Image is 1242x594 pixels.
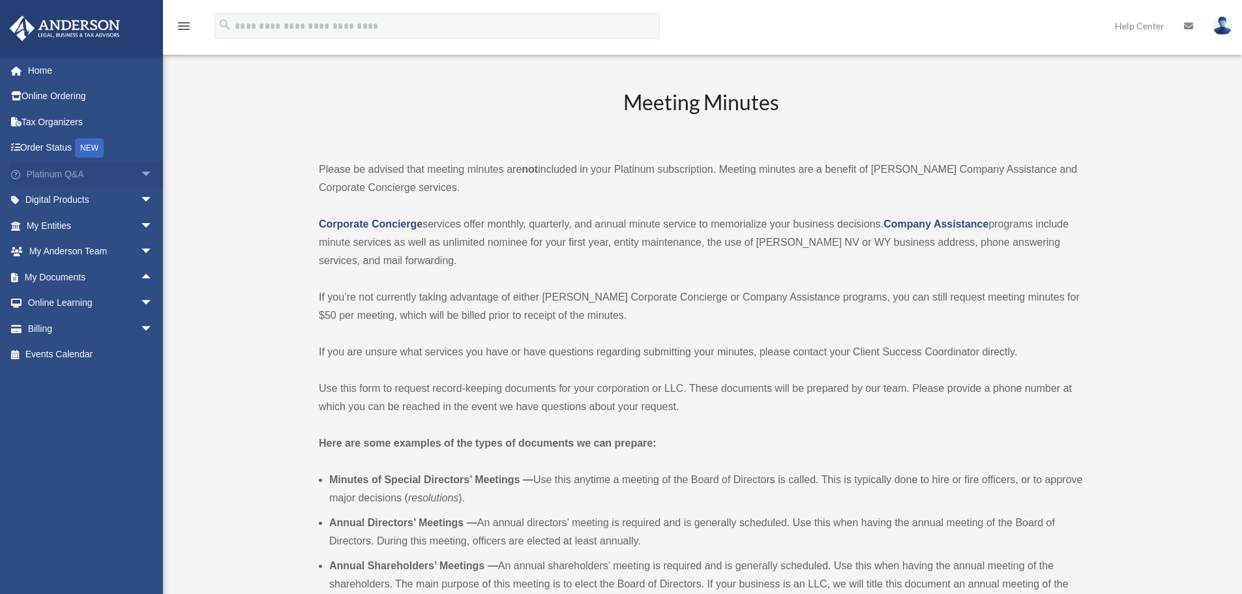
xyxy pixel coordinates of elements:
p: services offer monthly, quarterly, and annual minute service to memorialize your business decisio... [319,215,1083,270]
span: arrow_drop_down [140,239,166,265]
a: Platinum Q&Aarrow_drop_down [9,161,173,187]
a: Home [9,57,173,83]
b: Annual Shareholders’ Meetings — [329,560,498,571]
span: arrow_drop_up [140,264,166,291]
span: arrow_drop_down [140,316,166,342]
li: Use this anytime a meeting of the Board of Directors is called. This is typically done to hire or... [329,471,1083,507]
p: If you’re not currently taking advantage of either [PERSON_NAME] Corporate Concierge or Company A... [319,288,1083,325]
p: If you are unsure what services you have or have questions regarding submitting your minutes, ple... [319,343,1083,361]
i: search [218,18,232,32]
a: Tax Organizers [9,109,173,135]
a: Online Learningarrow_drop_down [9,290,173,316]
a: Order StatusNEW [9,135,173,162]
p: Please be advised that meeting minutes are included in your Platinum subscription. Meeting minute... [319,160,1083,197]
span: arrow_drop_down [140,161,166,188]
img: Anderson Advisors Platinum Portal [6,16,124,41]
a: My Documentsarrow_drop_up [9,264,173,290]
a: Company Assistance [883,218,988,230]
b: Annual Directors’ Meetings — [329,517,477,528]
strong: not [522,164,538,175]
a: Corporate Concierge [319,218,422,230]
strong: Here are some examples of the types of documents we can prepare: [319,438,657,449]
p: Use this form to request record-keeping documents for your corporation or LLC. These documents wi... [319,379,1083,416]
span: arrow_drop_down [140,213,166,239]
h2: Meeting Minutes [319,88,1083,142]
a: Events Calendar [9,342,173,368]
em: resolutions [408,492,458,503]
i: menu [176,18,192,34]
a: My Entitiesarrow_drop_down [9,213,173,239]
a: Billingarrow_drop_down [9,316,173,342]
a: menu [176,23,192,34]
a: Digital Productsarrow_drop_down [9,187,173,213]
b: Minutes of Special Directors’ Meetings — [329,474,533,485]
a: Online Ordering [9,83,173,110]
span: arrow_drop_down [140,290,166,317]
li: An annual directors’ meeting is required and is generally scheduled. Use this when having the ann... [329,514,1083,550]
img: User Pic [1213,16,1232,35]
div: NEW [75,138,104,158]
a: My Anderson Teamarrow_drop_down [9,239,173,265]
span: arrow_drop_down [140,187,166,214]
